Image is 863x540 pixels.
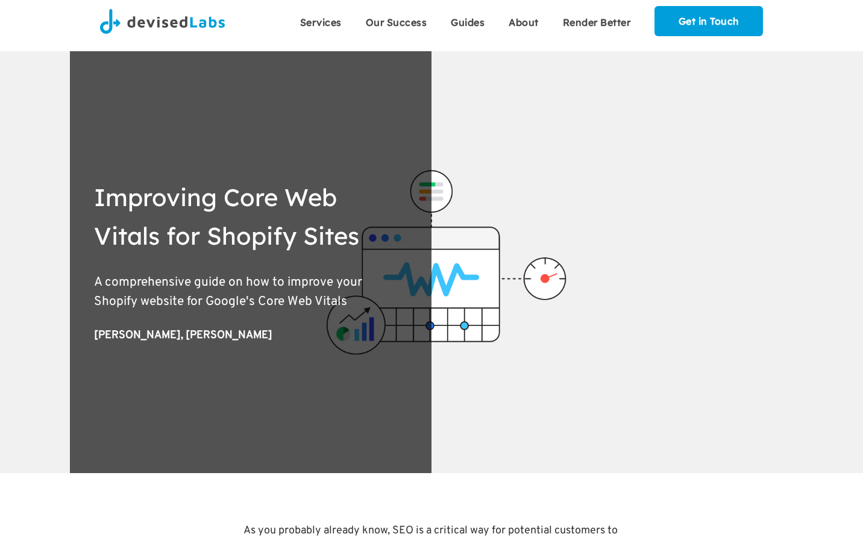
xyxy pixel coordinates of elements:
[439,6,497,36] a: Guides
[288,6,354,36] a: Services
[497,6,551,36] a: About
[94,273,407,312] p: A comprehensive guide on how to improve your Shopify website for Google's Core Web Vitals
[94,178,407,255] h1: Improving Core Web Vitals for Shopify Sites
[354,6,439,36] a: Our Success
[551,6,643,36] a: Render Better
[654,6,763,36] a: Get in Touch
[94,330,407,342] div: [PERSON_NAME], [PERSON_NAME]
